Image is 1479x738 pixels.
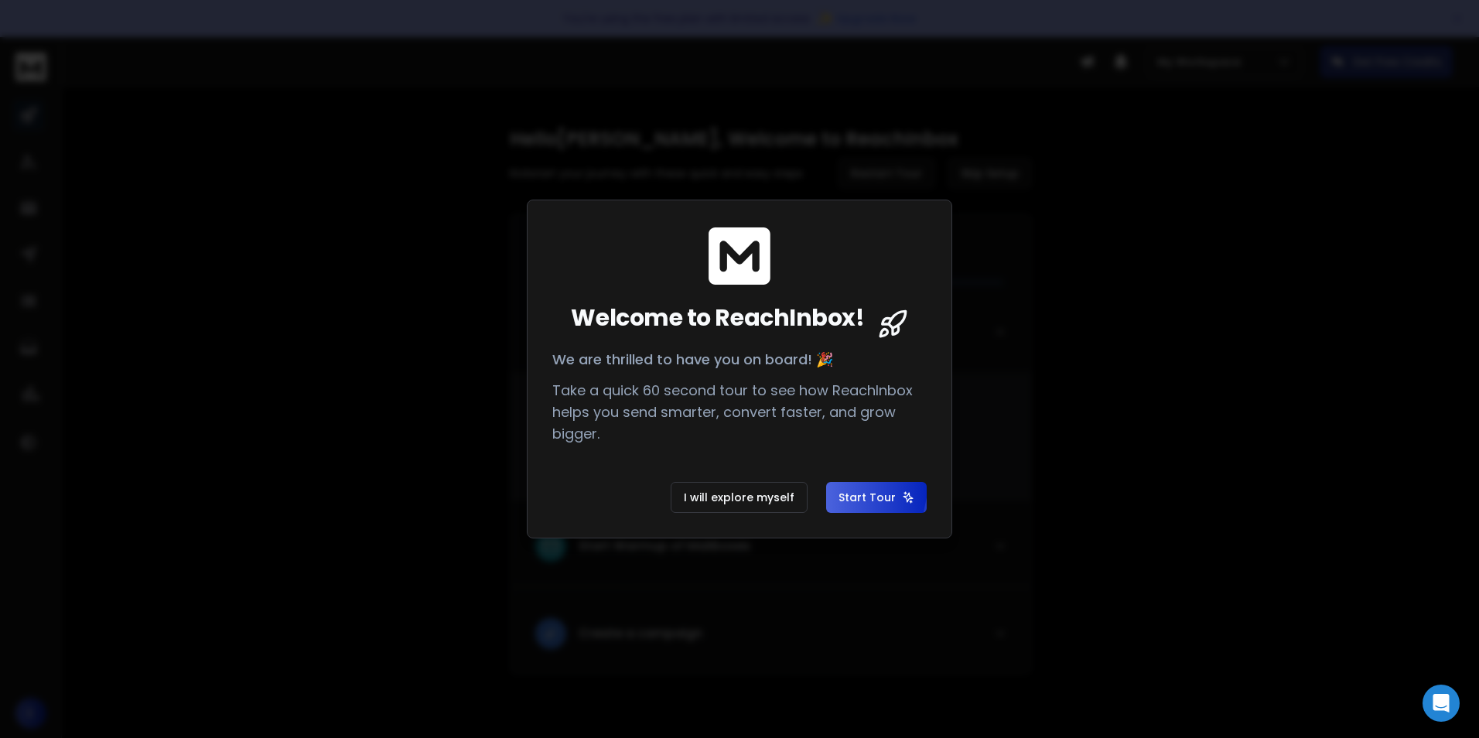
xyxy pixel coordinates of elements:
[826,482,927,513] button: Start Tour
[1423,685,1460,722] div: Open Intercom Messenger
[571,304,864,332] span: Welcome to ReachInbox!
[839,490,914,505] span: Start Tour
[552,349,927,371] p: We are thrilled to have you on board! 🎉
[671,482,808,513] button: I will explore myself
[552,380,927,445] p: Take a quick 60 second tour to see how ReachInbox helps you send smarter, convert faster, and gro...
